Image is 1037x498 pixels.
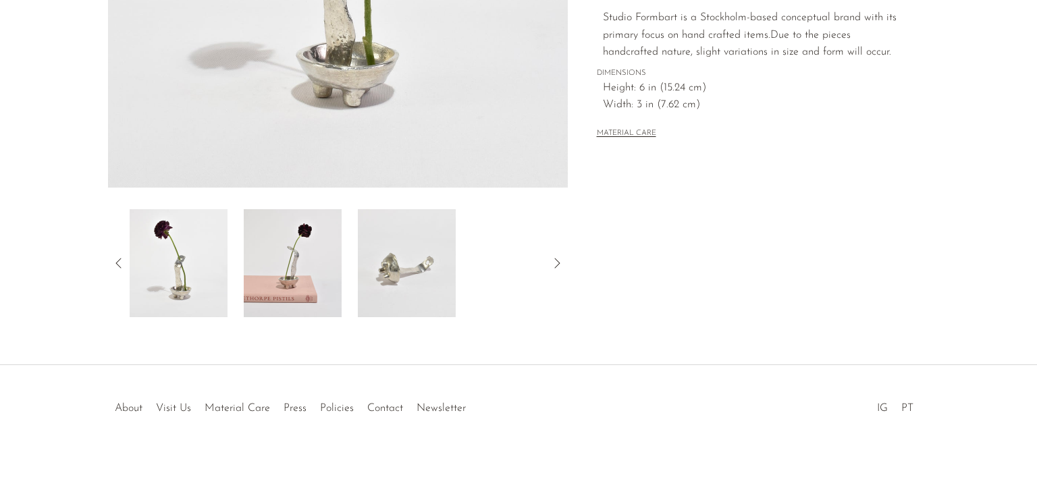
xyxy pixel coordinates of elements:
[108,392,473,418] ul: Quick links
[597,129,656,139] button: MATERIAL CARE
[284,403,307,414] a: Press
[603,96,901,114] span: Width: 3 in (7.62 cm)
[901,403,913,414] a: PT
[156,403,191,414] a: Visit Us
[597,67,901,80] span: DIMENSIONS
[244,209,342,317] img: Favorite Vase
[115,403,142,414] a: About
[870,392,920,418] ul: Social Medias
[130,209,228,317] img: Favorite Vase
[205,403,270,414] a: Material Care
[877,403,888,414] a: IG
[358,209,456,317] img: Favorite Vase
[603,80,901,97] span: Height: 6 in (15.24 cm)
[603,12,897,40] span: Studio Formbart is a Stockholm-based conceptual brand with its primary focus on hand crafted items.
[603,9,901,61] p: Due to the pieces handcrafted nature, slight variations in size and form will occur.
[320,403,354,414] a: Policies
[367,403,403,414] a: Contact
